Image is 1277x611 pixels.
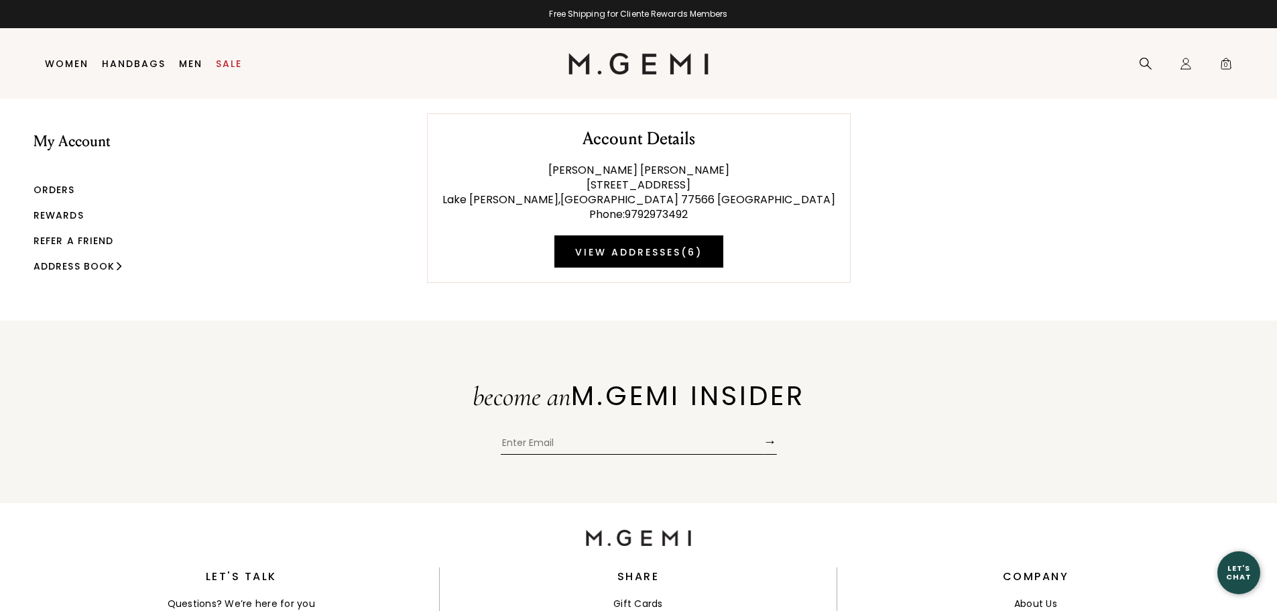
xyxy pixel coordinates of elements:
a: View Addresses(6) [554,235,723,268]
span: 0 [1219,60,1233,73]
a: Men [179,58,202,69]
div: Phone : 9792973492 [442,207,835,222]
span: become an [473,380,571,412]
div: Lake [PERSON_NAME] , [GEOGRAPHIC_DATA] 77566 [GEOGRAPHIC_DATA] [442,192,835,207]
a: Rewards [34,209,84,222]
a: Sale [216,58,242,69]
input: Enter Email [501,435,764,455]
li: My Account [34,133,127,184]
div: [STREET_ADDRESS] [442,178,835,192]
h3: Company [1003,573,1069,581]
h3: Share [617,573,660,581]
a: Handbags [102,58,166,69]
div: [PERSON_NAME] [PERSON_NAME] [442,163,835,178]
div: Let's Chat [1217,564,1260,581]
a: Address Book [34,260,115,273]
button: → [764,429,777,455]
img: M.Gemi [568,53,709,74]
a: Orders [34,183,75,197]
h2: Account Details [583,129,695,149]
a: Gift Cards [613,597,663,610]
h3: Let's Talk [43,573,439,581]
img: M.Gemi [586,530,691,546]
span: M.GEMI INSIDER [571,377,805,414]
img: small chevron [117,262,122,270]
a: Women [45,58,88,69]
a: Refer a Friend [34,234,113,247]
a: About Us [1014,597,1057,610]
